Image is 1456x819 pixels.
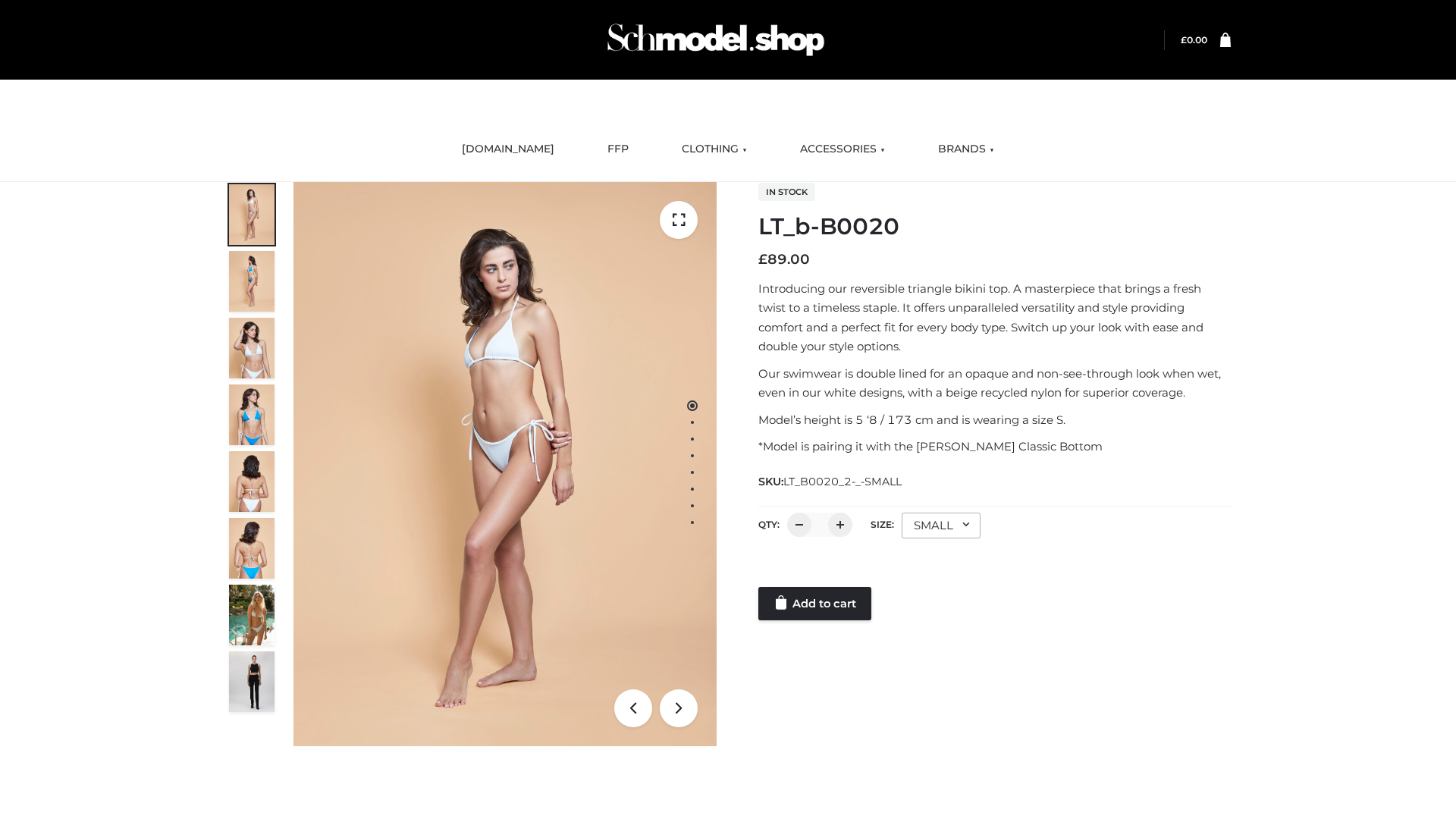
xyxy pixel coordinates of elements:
img: Schmodel Admin 964 [602,10,830,70]
p: Model’s height is 5 ‘8 / 173 cm and is wearing a size S. [758,410,1231,430]
img: ArielClassicBikiniTop_CloudNine_AzureSky_OW114ECO_1 [293,182,717,746]
span: £ [1181,34,1187,45]
a: £0.00 [1181,34,1207,45]
img: ArielClassicBikiniTop_CloudNine_AzureSky_OW114ECO_2-scaled.jpg [229,251,275,312]
img: ArielClassicBikiniTop_CloudNine_AzureSky_OW114ECO_7-scaled.jpg [229,451,275,512]
span: LT_B0020_2-_-SMALL [783,475,902,488]
label: Size: [871,519,894,530]
img: Arieltop_CloudNine_AzureSky2.jpg [229,585,275,645]
p: Our swimwear is double lined for an opaque and non-see-through look when wet, even in our white d... [758,364,1231,403]
a: FFP [596,133,640,166]
a: BRANDS [927,133,1006,166]
img: ArielClassicBikiniTop_CloudNine_AzureSky_OW114ECO_3-scaled.jpg [229,318,275,378]
img: 49df5f96394c49d8b5cbdcda3511328a.HD-1080p-2.5Mbps-49301101_thumbnail.jpg [229,651,275,712]
label: QTY: [758,519,780,530]
div: SMALL [902,513,981,538]
a: Add to cart [758,587,871,620]
p: Introducing our reversible triangle bikini top. A masterpiece that brings a fresh twist to a time... [758,279,1231,356]
p: *Model is pairing it with the [PERSON_NAME] Classic Bottom [758,437,1231,457]
h1: LT_b-B0020 [758,213,1231,240]
bdi: 0.00 [1181,34,1207,45]
bdi: 89.00 [758,251,810,268]
a: ACCESSORIES [789,133,896,166]
a: CLOTHING [670,133,758,166]
img: ArielClassicBikiniTop_CloudNine_AzureSky_OW114ECO_8-scaled.jpg [229,518,275,579]
span: SKU: [758,472,903,491]
img: ArielClassicBikiniTop_CloudNine_AzureSky_OW114ECO_4-scaled.jpg [229,384,275,445]
span: In stock [758,183,815,201]
a: [DOMAIN_NAME] [450,133,566,166]
img: ArielClassicBikiniTop_CloudNine_AzureSky_OW114ECO_1-scaled.jpg [229,184,275,245]
span: £ [758,251,767,268]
